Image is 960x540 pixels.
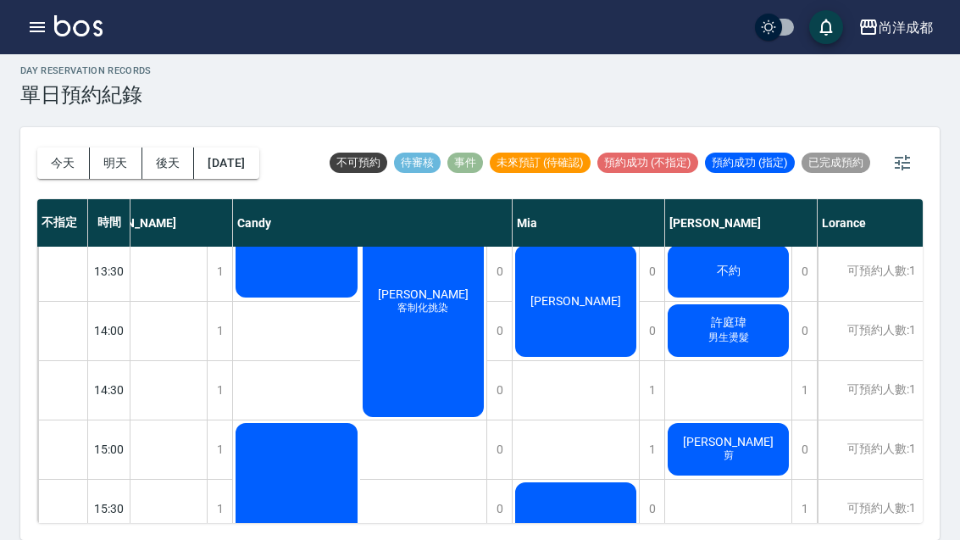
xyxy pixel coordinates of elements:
div: 1 [791,361,817,420]
div: 1 [207,302,232,360]
span: 客制化挑染 [394,301,452,315]
div: 1 [639,361,664,420]
span: 不可預約 [330,155,387,170]
div: 15:30 [88,479,130,538]
div: 0 [486,242,512,301]
div: Lorance [818,199,945,247]
span: 未來預訂 (待確認) [490,155,591,170]
div: Candy [233,199,513,247]
div: 0 [486,480,512,538]
button: 今天 [37,148,90,179]
div: 可預約人數:1 [818,361,944,420]
div: 1 [791,480,817,538]
span: 已完成預約 [802,155,870,170]
button: 後天 [142,148,195,179]
div: 1 [207,480,232,538]
div: 0 [639,302,664,360]
div: 尚洋成都 [879,17,933,38]
h2: day Reservation records [20,65,152,76]
div: Mia [513,199,665,247]
div: 可預約人數:1 [818,302,944,360]
div: 時間 [88,199,130,247]
button: [DATE] [194,148,258,179]
div: 0 [791,242,817,301]
div: 1 [639,420,664,479]
div: 不指定 [37,199,88,247]
span: 男生燙髮 [705,331,752,345]
div: 0 [486,361,512,420]
div: [PERSON_NAME] [80,199,233,247]
span: 預約成功 (指定) [705,155,795,170]
img: Logo [54,15,103,36]
span: [PERSON_NAME] [680,435,777,448]
div: 0 [639,480,664,538]
div: 1 [207,420,232,479]
div: 0 [486,420,512,479]
span: 待審核 [394,155,441,170]
div: 13:30 [88,242,130,301]
div: 1 [207,242,232,301]
div: 0 [639,242,664,301]
div: [PERSON_NAME] [665,199,818,247]
div: 14:00 [88,301,130,360]
span: 許庭瑋 [708,315,750,331]
button: 尚洋成都 [852,10,940,45]
div: 可預約人數:1 [818,420,944,479]
div: 0 [486,302,512,360]
div: 0 [791,420,817,479]
div: 可預約人數:1 [818,480,944,538]
div: 1 [207,361,232,420]
h3: 單日預約紀錄 [20,83,152,107]
span: 預約成功 (不指定) [597,155,698,170]
button: 明天 [90,148,142,179]
button: save [809,10,843,44]
div: 15:00 [88,420,130,479]
span: 事件 [447,155,483,170]
span: [PERSON_NAME] [527,294,624,308]
span: 剪 [720,448,737,463]
div: 可預約人數:1 [818,242,944,301]
span: [PERSON_NAME] [375,287,472,301]
span: 不約 [713,264,744,279]
div: 14:30 [88,360,130,420]
div: 0 [791,302,817,360]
